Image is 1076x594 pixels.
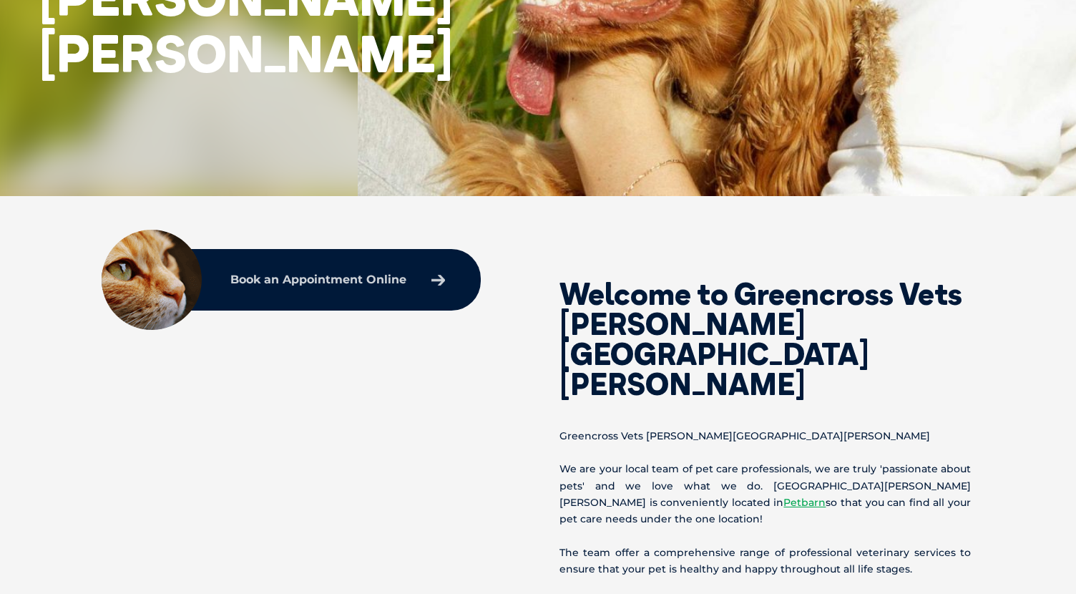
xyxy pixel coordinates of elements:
a: Petbarn [783,496,826,509]
p: Greencross Vets [PERSON_NAME][GEOGRAPHIC_DATA][PERSON_NAME] [559,428,971,444]
p: The team offer a comprehensive range of professional veterinary services to ensure that your pet ... [559,545,971,578]
p: We are your local team of pet care professionals, we are truly 'passionate about pets' and we lov... [559,461,971,527]
p: Book an Appointment Online [230,274,406,286]
a: Book an Appointment Online [223,267,452,293]
h2: Welcome to Greencross Vets [PERSON_NAME][GEOGRAPHIC_DATA][PERSON_NAME] [559,279,971,399]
